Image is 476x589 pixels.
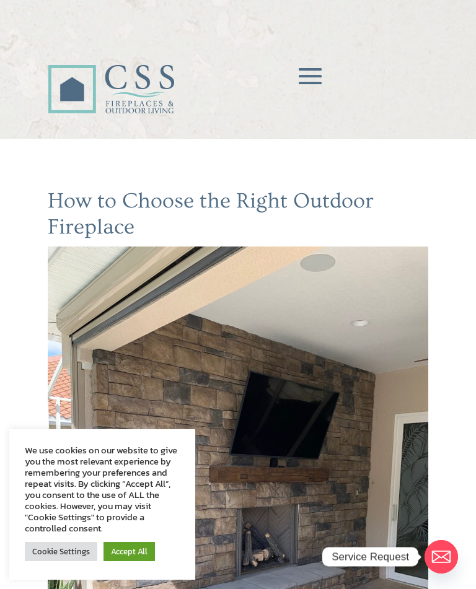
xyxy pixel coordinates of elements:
a: Accept All [104,542,155,561]
h1: How to Choose the Right Outdoor Fireplace [48,188,428,247]
a: Email [425,540,458,574]
div: We use cookies on our website to give you the most relevant experience by remembering your prefer... [25,445,180,534]
a: Cookie Settings [25,542,97,561]
img: CSS Fireplaces & Outdoor Living (Formerly Construction Solutions & Supply)- Jacksonville Ormond B... [48,30,174,120]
